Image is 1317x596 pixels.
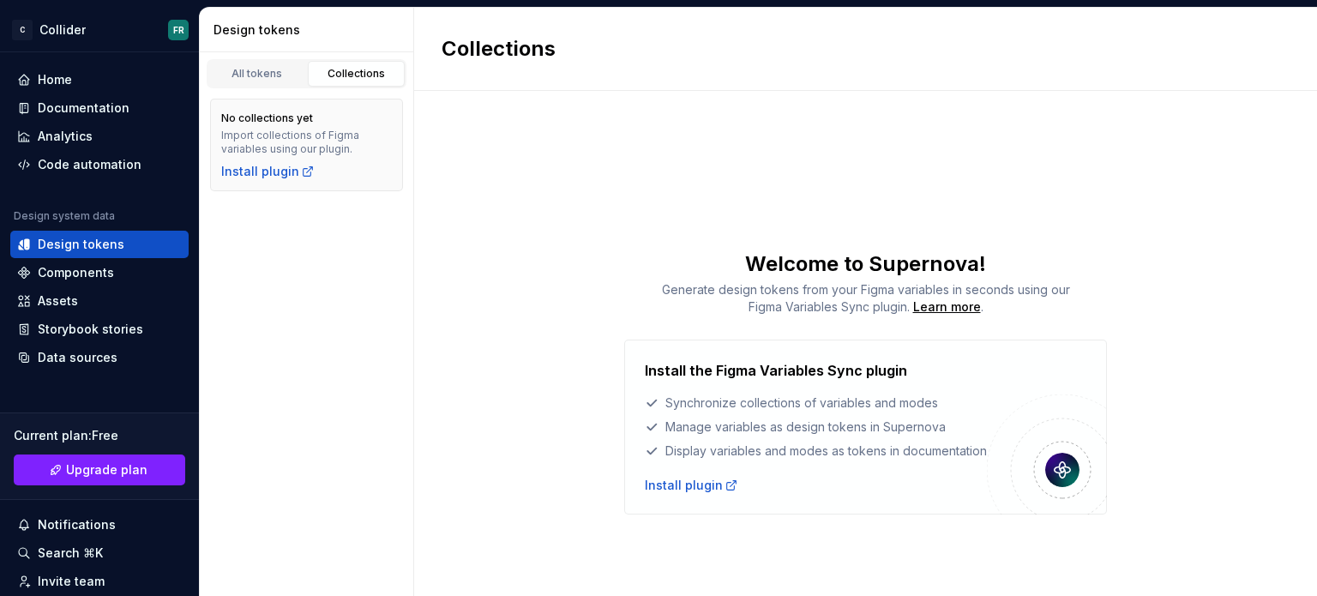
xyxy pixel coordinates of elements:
a: Design tokens [10,231,189,258]
div: Collider [39,21,86,39]
div: Manage variables as design tokens in Supernova [645,418,987,436]
a: Analytics [10,123,189,150]
div: Analytics [38,128,93,145]
div: Data sources [38,349,117,366]
div: Storybook stories [38,321,143,338]
a: Storybook stories [10,316,189,343]
a: Code automation [10,151,189,178]
a: Assets [10,287,189,315]
div: Current plan : Free [14,427,185,444]
div: Import collections of Figma variables using our plugin. [221,129,392,156]
div: Display variables and modes as tokens in documentation [645,442,987,460]
a: Learn more [913,298,981,316]
div: Synchronize collections of variables and modes [645,394,987,412]
div: FR [173,23,184,37]
div: Invite team [38,573,105,590]
a: Upgrade plan [14,455,185,485]
a: Components [10,259,189,286]
div: Collections [314,67,400,81]
div: Assets [38,292,78,310]
div: No collections yet [221,111,313,125]
a: Install plugin [645,477,738,494]
div: Design tokens [38,236,124,253]
div: Notifications [38,516,116,533]
span: Generate design tokens from your Figma variables in seconds using our Figma Variables Sync plugin. . [662,282,1070,314]
span: Upgrade plan [66,461,147,479]
div: C [12,20,33,40]
div: Documentation [38,99,129,117]
div: Home [38,71,72,88]
button: CColliderFR [3,11,195,48]
a: Invite team [10,568,189,595]
a: Home [10,66,189,93]
div: Welcome to Supernova! [645,250,1086,278]
div: Code automation [38,156,141,173]
h2: Collections [442,35,556,63]
div: All tokens [214,67,300,81]
a: Data sources [10,344,189,371]
div: Components [38,264,114,281]
div: Search ⌘K [38,545,103,562]
div: Design tokens [213,21,406,39]
div: Design system data [14,209,115,223]
a: Documentation [10,94,189,122]
button: Search ⌘K [10,539,189,567]
h4: Install the Figma Variables Sync plugin [645,360,907,381]
a: Install plugin [221,163,315,180]
button: Notifications [10,511,189,539]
